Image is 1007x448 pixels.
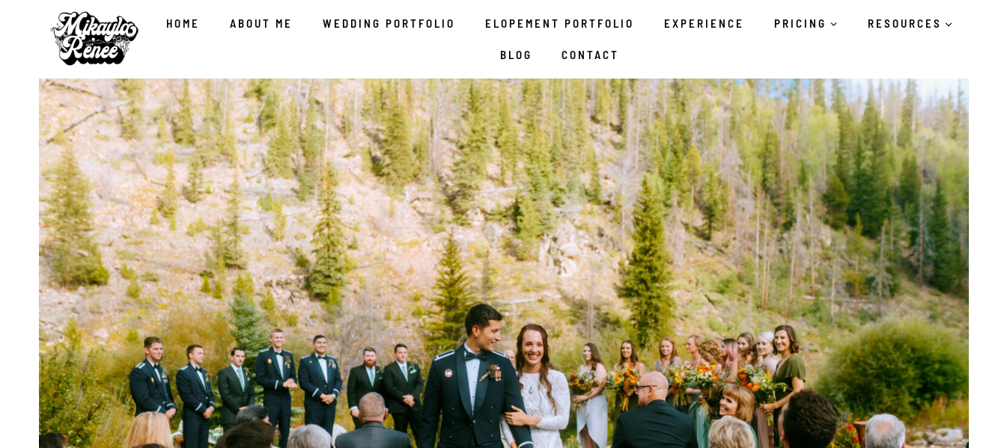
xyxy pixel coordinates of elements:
a: Home [151,7,215,39]
a: Wedding Portfolio [308,7,470,39]
nav: Primary Navigation [150,7,969,70]
a: RESOURCES [853,7,968,39]
span: PRICING [774,14,838,32]
a: Elopement Portfolio [470,7,649,39]
span: RESOURCES [868,14,953,32]
a: Experience [649,7,759,39]
a: Blog [485,39,547,70]
a: Contact [547,39,635,70]
a: About Me [215,7,308,39]
a: PRICING [759,7,853,39]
